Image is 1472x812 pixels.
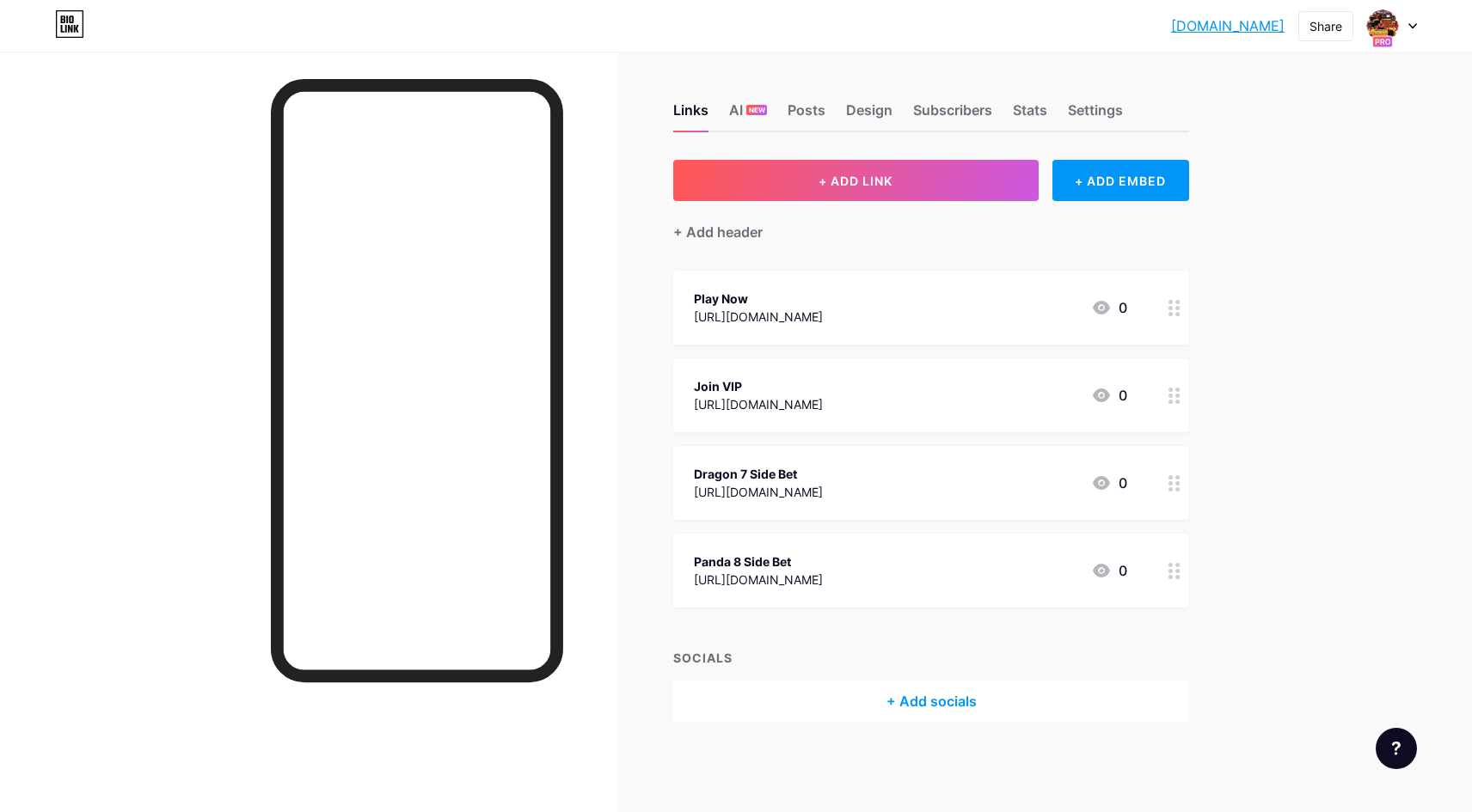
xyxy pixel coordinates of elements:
div: [URL][DOMAIN_NAME] [694,571,823,589]
div: [URL][DOMAIN_NAME] [694,395,823,413]
div: Links [673,100,708,131]
div: + Add header [673,222,763,242]
img: mji_8081 [1366,9,1399,42]
button: + ADD LINK [673,160,1039,201]
span: NEW [749,105,765,115]
div: Join VIP [694,377,823,395]
div: Panda 8 Side Bet [694,553,823,571]
div: 0 [1091,473,1127,493]
div: Stats [1013,100,1047,131]
div: 0 [1091,560,1127,581]
div: Play Now [694,290,823,308]
div: [URL][DOMAIN_NAME] [694,483,823,501]
div: Subscribers [913,100,992,131]
div: SOCIALS [673,649,1189,667]
div: 0 [1091,385,1127,406]
span: + ADD LINK [819,174,892,188]
div: AI [729,100,767,131]
a: [DOMAIN_NAME] [1171,15,1285,36]
div: 0 [1091,297,1127,318]
div: Design [846,100,892,131]
div: + ADD EMBED [1052,160,1189,201]
div: Posts [788,100,825,131]
div: + Add socials [673,681,1189,722]
div: Share [1309,17,1342,35]
div: [URL][DOMAIN_NAME] [694,308,823,326]
div: Settings [1068,100,1123,131]
div: Dragon 7 Side Bet [694,465,823,483]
